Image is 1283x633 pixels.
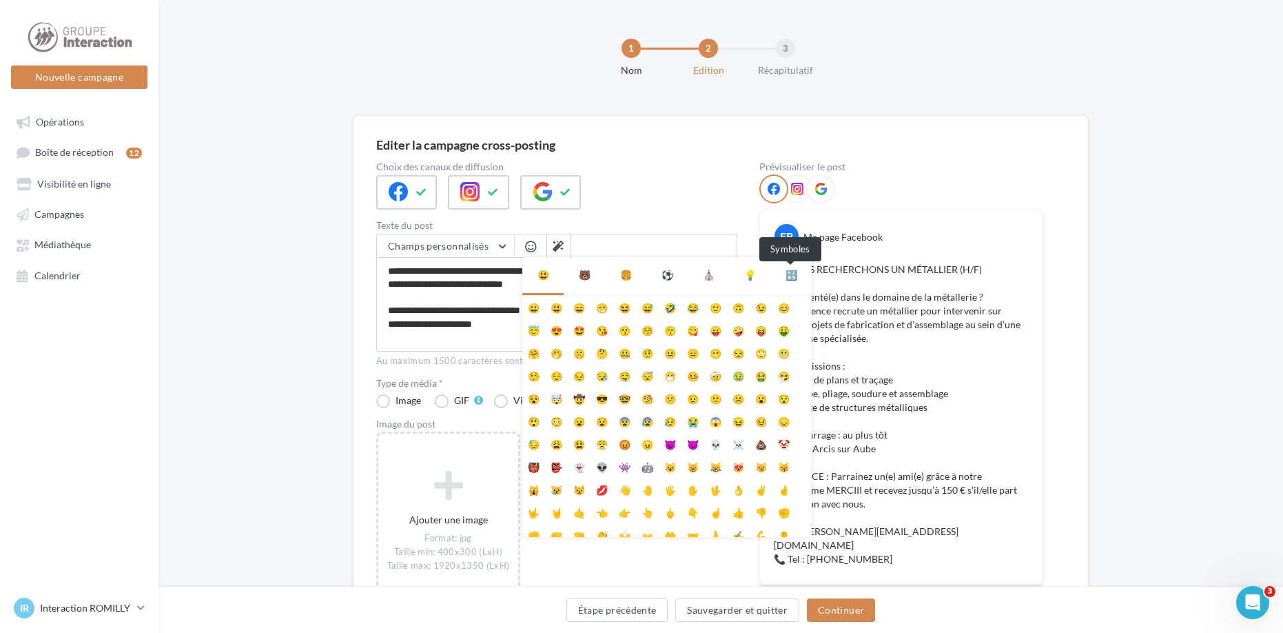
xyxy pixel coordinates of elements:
[727,319,750,341] li: 🤪
[681,478,704,501] li: ✋
[513,396,539,405] div: Vidéo
[376,162,737,172] label: Choix des canaux de diffusion
[681,455,704,478] li: 😸
[636,296,659,319] li: 😅
[727,387,750,410] li: ☹️
[545,455,568,478] li: 👺
[8,139,150,165] a: Boîte de réception12
[727,455,750,478] li: 😻
[699,39,718,58] div: 2
[774,224,799,248] div: FB
[681,410,704,432] li: 😭
[454,396,469,405] div: GIF
[704,319,727,341] li: 😛
[568,478,591,501] li: 😾
[8,109,150,134] a: Opérations
[727,478,750,501] li: 👌
[675,599,799,622] button: Sauvegarder et quitter
[545,319,568,341] li: 😍
[591,296,613,319] li: 😁
[377,234,514,258] button: Champs personnalisés
[636,455,659,478] li: 🤖
[545,478,568,501] li: 😿
[522,296,545,319] li: 😀
[727,296,750,319] li: 🙃
[681,432,704,455] li: 👿
[522,455,545,478] li: 👹
[568,523,591,546] li: 🤜
[522,523,545,546] li: 👊
[522,341,545,364] li: 🤗
[591,455,613,478] li: 👽
[750,410,772,432] li: 😣
[636,432,659,455] li: 😠
[522,432,545,455] li: 😓
[704,455,727,478] li: 😹
[704,523,727,546] li: 🙏
[759,162,1043,172] div: Prévisualiser le post
[659,432,681,455] li: 😈
[126,148,142,159] div: 12
[545,501,568,523] li: 🤘
[1236,586,1269,619] iframe: Intercom live chat
[636,410,659,432] li: 😰
[568,432,591,455] li: 😫
[8,263,150,288] a: Calendrier
[1264,586,1275,597] span: 3
[727,341,750,364] li: 😒
[591,319,613,341] li: 😘
[376,379,737,388] label: Type de média *
[681,387,704,410] li: 😟
[704,478,727,501] li: 🖖
[545,364,568,387] li: 😌
[620,268,632,282] div: 🍔
[772,432,795,455] li: 🤡
[545,432,568,455] li: 😩
[591,523,613,546] li: 👏
[587,63,675,77] div: Nom
[727,364,750,387] li: 🤢
[664,63,752,77] div: Edition
[772,341,795,364] li: 😬
[659,341,681,364] li: 😐
[20,601,29,615] span: IR
[759,585,1043,603] div: La prévisualisation est non-contractuelle
[704,387,727,410] li: 🙁
[613,455,636,478] li: 👾
[40,601,132,615] p: Interaction ROMILLY
[613,410,636,432] li: 😨
[772,364,795,387] li: 🤧
[704,364,727,387] li: 🤕
[591,410,613,432] li: 😧
[522,478,545,501] li: 🙀
[376,419,737,429] div: Image du post
[659,319,681,341] li: 😙
[636,387,659,410] li: 🧐
[727,410,750,432] li: 😖
[704,341,727,364] li: 😶
[807,599,875,622] button: Continuer
[396,396,421,405] div: Image
[591,341,613,364] li: 🤔
[376,336,737,352] label: 602/1500
[659,296,681,319] li: 🤣
[622,39,641,58] div: 1
[750,319,772,341] li: 😝
[545,387,568,410] li: 🤯
[703,268,715,282] div: ⛪
[591,364,613,387] li: 😪
[11,66,147,89] button: Nouvelle campagne
[750,501,772,523] li: 👎
[522,501,545,523] li: 🤟
[613,341,636,364] li: 🤐
[750,523,772,546] li: 💪
[659,523,681,546] li: 🤲
[613,432,636,455] li: 😡
[537,268,549,282] div: 😃
[681,523,704,546] li: 🤝
[376,355,737,368] div: Au maximum 1500 caractères sont permis pour pouvoir publier sur Google
[568,501,591,523] li: 🤙
[681,296,704,319] li: 😂
[522,364,545,387] li: 🤥
[704,501,727,523] li: ☝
